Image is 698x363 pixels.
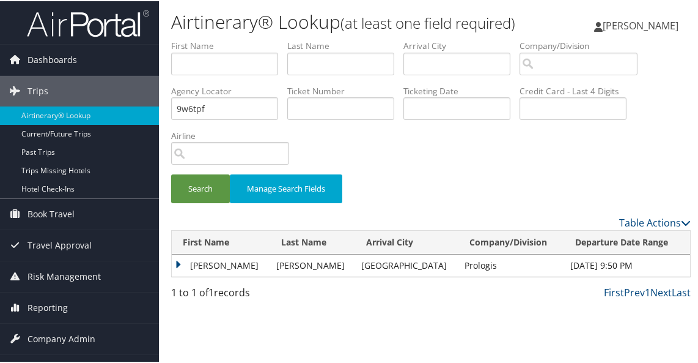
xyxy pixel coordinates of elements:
[171,84,287,96] label: Agency Locator
[564,230,690,253] th: Departure Date Range: activate to sort column ascending
[355,253,458,275] td: [GEOGRAPHIC_DATA]
[171,39,287,51] label: First Name
[28,291,68,322] span: Reporting
[270,230,356,253] th: Last Name: activate to sort column ascending
[603,18,678,31] span: [PERSON_NAME]
[650,285,672,298] a: Next
[594,6,691,43] a: [PERSON_NAME]
[458,230,564,253] th: Company/Division
[171,284,287,305] div: 1 to 1 of records
[403,84,520,96] label: Ticketing Date
[208,285,214,298] span: 1
[287,84,403,96] label: Ticket Number
[355,230,458,253] th: Arrival City: activate to sort column ascending
[645,285,650,298] a: 1
[340,12,515,32] small: (at least one field required)
[458,253,564,275] td: Prologis
[672,285,691,298] a: Last
[28,260,101,291] span: Risk Management
[287,39,403,51] label: Last Name
[172,230,270,253] th: First Name: activate to sort column ascending
[28,323,95,353] span: Company Admin
[520,84,636,96] label: Credit Card - Last 4 Digits
[28,75,48,105] span: Trips
[171,8,518,34] h1: Airtinerary® Lookup
[171,173,230,202] button: Search
[604,285,624,298] a: First
[171,129,298,141] label: Airline
[28,43,77,74] span: Dashboards
[619,215,691,228] a: Table Actions
[403,39,520,51] label: Arrival City
[28,198,75,228] span: Book Travel
[28,229,92,260] span: Travel Approval
[27,8,149,37] img: airportal-logo.png
[520,39,647,51] label: Company/Division
[624,285,645,298] a: Prev
[270,253,356,275] td: [PERSON_NAME]
[230,173,342,202] button: Manage Search Fields
[564,253,690,275] td: [DATE] 9:50 PM
[172,253,270,275] td: [PERSON_NAME]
